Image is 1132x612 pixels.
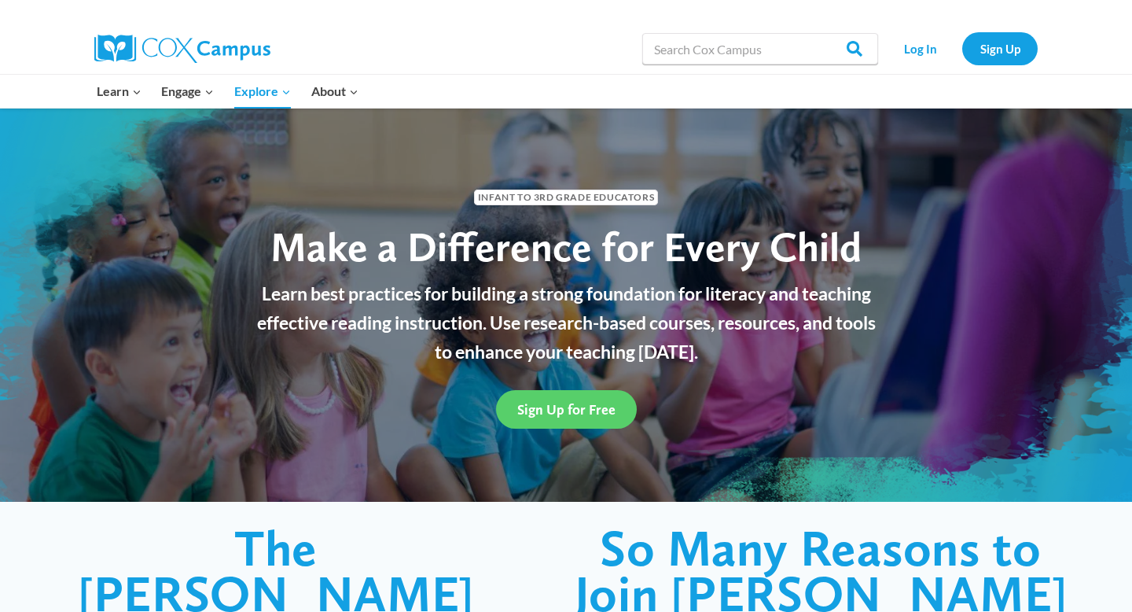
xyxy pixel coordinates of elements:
[496,390,637,429] a: Sign Up for Free
[234,81,291,101] span: Explore
[311,81,358,101] span: About
[886,32,954,65] a: Log In
[97,81,141,101] span: Learn
[962,32,1038,65] a: Sign Up
[270,222,862,271] span: Make a Difference for Every Child
[642,33,878,65] input: Search Cox Campus
[517,401,616,418] span: Sign Up for Free
[86,75,368,108] nav: Primary Navigation
[886,32,1038,65] nav: Secondary Navigation
[474,190,658,205] span: Infant to 3rd Grade Educators
[94,35,270,63] img: Cox Campus
[161,81,214,101] span: Engage
[248,279,884,366] p: Learn best practices for building a strong foundation for literacy and teaching effective reading...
